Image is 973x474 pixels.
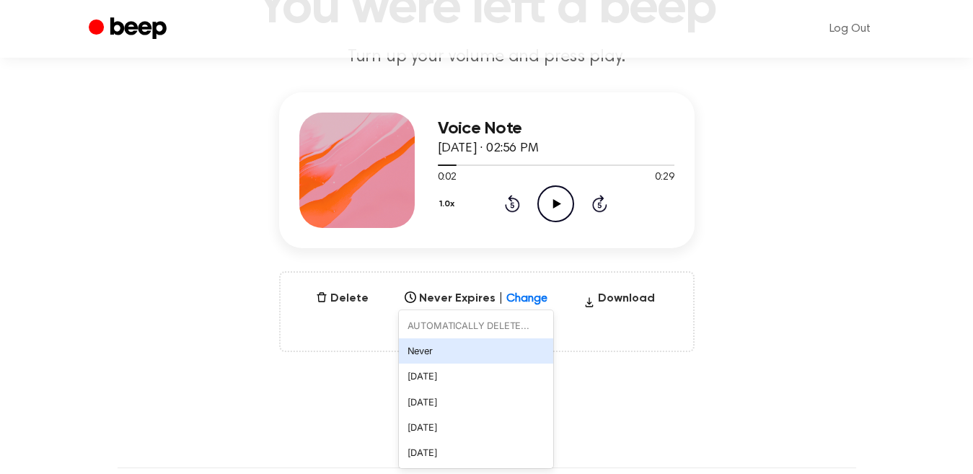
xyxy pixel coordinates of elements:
[399,440,553,465] div: [DATE]
[89,15,170,43] a: Beep
[438,119,674,139] h3: Voice Note
[399,415,553,440] div: [DATE]
[399,364,553,389] div: [DATE]
[399,390,553,415] div: [DATE]
[310,290,374,307] button: Delete
[399,313,553,338] div: AUTOMATICALLY DELETE...
[815,12,885,46] a: Log Out
[655,170,674,185] span: 0:29
[438,170,457,185] span: 0:02
[438,142,539,155] span: [DATE] · 02:56 PM
[399,338,553,364] div: Never
[438,192,460,216] button: 1.0x
[298,319,676,333] span: Only visible to you
[578,290,661,313] button: Download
